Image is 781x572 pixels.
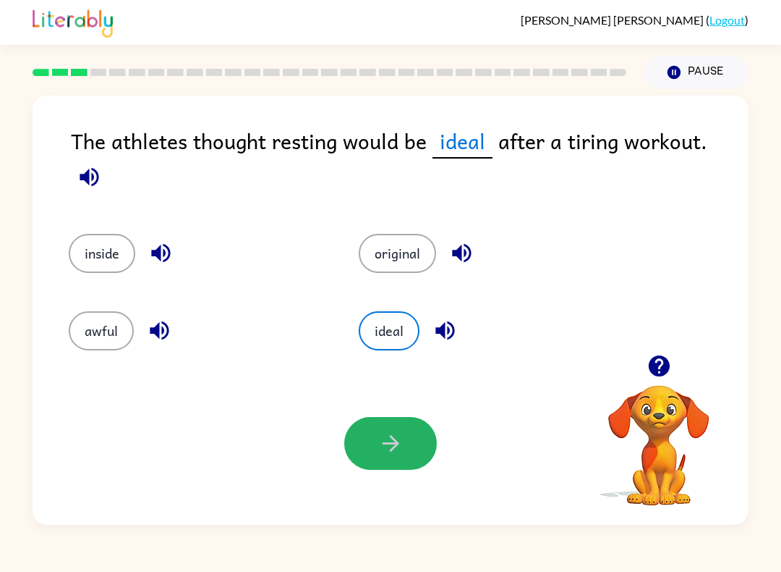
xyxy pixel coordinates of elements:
button: Pause [644,56,748,89]
button: original [359,234,436,273]
video: Your browser must support playing .mp4 files to use Literably. Please try using another browser. [586,363,731,508]
button: ideal [359,311,419,350]
a: Logout [709,13,745,27]
div: ( ) [521,13,748,27]
img: Literably [33,6,113,38]
button: inside [69,234,135,273]
span: [PERSON_NAME] [PERSON_NAME] [521,13,706,27]
div: The athletes thought resting would be after a tiring workout. [71,125,748,205]
span: ideal [432,125,492,159]
button: awful [69,311,134,350]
